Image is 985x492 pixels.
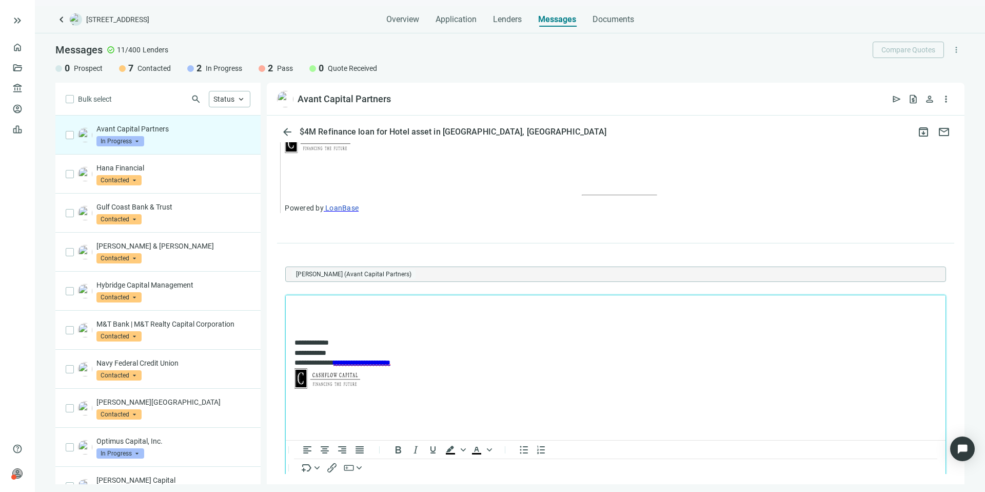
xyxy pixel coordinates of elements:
button: Align center [316,443,333,456]
button: Align right [333,443,351,456]
span: Contacted [96,292,142,302]
img: 25e7362c-1a13-4e2a-9998-ca40083188e5 [78,245,92,259]
button: Numbered list [533,443,550,456]
span: Contacted [137,63,171,73]
span: Lenders [493,14,522,25]
span: Contacted [96,214,142,224]
span: Bernard Wolff (Avant Capital Partners) [292,269,416,279]
span: Contacted [96,409,142,420]
span: 7 [128,62,133,74]
button: Align left [299,443,316,456]
img: 82c0307b-1fef-4b9d-96a0-59297e25824d.png [78,362,92,376]
span: Contacted [96,175,142,185]
p: Hybridge Capital Management [96,280,250,290]
img: 87ec0b9e-9557-4808-9a69-faea69fc1376.png [78,206,92,220]
span: Documents [593,14,634,25]
span: [STREET_ADDRESS] [86,14,149,25]
span: account_balance [12,83,19,93]
span: arrow_back [281,126,293,138]
button: Insert merge tag [299,461,323,474]
p: Navy Federal Credit Union [96,358,250,368]
span: Contacted [96,331,142,342]
span: more_vert [941,94,951,104]
button: send [889,91,905,107]
span: archive [917,126,930,138]
p: [PERSON_NAME] & [PERSON_NAME] [96,241,250,251]
img: 39cb1f5e-40e8-4d63-a12f-5165fe7aa5cb.png [78,323,92,337]
span: send [892,94,902,104]
div: Text color Black [468,444,494,456]
img: 56f61e84-e8ee-497c-83b8-1299f32b91fa [78,440,92,455]
span: 2 [196,62,202,74]
span: 11/400 [117,45,141,55]
span: Bulk select [78,93,112,105]
span: Messages [538,14,576,24]
span: search [191,94,201,104]
span: Pass [277,63,293,73]
span: 0 [65,62,70,74]
button: arrow_back [277,122,298,142]
span: mail [938,126,950,138]
button: person [921,91,938,107]
span: person [12,468,23,479]
div: $4M Refinance loan for Hotel asset in [GEOGRAPHIC_DATA], [GEOGRAPHIC_DATA] [298,127,608,137]
p: M&T Bank | M&T Realty Capital Corporation [96,319,250,329]
div: Open Intercom Messenger [950,437,975,461]
img: 6fdae9d3-f4b4-45a4-a413-19759d81d0b5 [277,91,293,107]
span: Lenders [143,45,168,55]
a: keyboard_arrow_left [55,13,68,26]
span: more_vert [952,45,961,54]
button: Insert/edit link [323,461,341,474]
button: more_vert [938,91,954,107]
span: keyboard_arrow_up [237,94,246,104]
div: Background color Black [442,444,467,456]
p: Optimus Capital, Inc. [96,436,250,446]
button: Justify [351,443,368,456]
span: request_quote [908,94,918,104]
button: Bold [389,443,407,456]
button: mail [934,122,954,142]
span: 2 [268,62,273,74]
button: archive [913,122,934,142]
button: Bullet list [515,443,533,456]
div: Avant Capital Partners [298,93,391,105]
p: Avant Capital Partners [96,124,250,134]
img: 15d1e06d-8fbd-4986-a490-e8dc1db7fc7c [78,167,92,181]
span: Messages [55,44,103,56]
button: more_vert [948,42,964,58]
p: [PERSON_NAME][GEOGRAPHIC_DATA] [96,397,250,407]
p: Gulf Coast Bank & Trust [96,202,250,212]
span: Status [213,95,234,103]
span: In Progress [206,63,242,73]
span: help [12,444,23,454]
span: check_circle [107,46,115,54]
span: In Progress [96,448,144,459]
span: Contacted [96,370,142,381]
p: [PERSON_NAME] Capital [96,475,250,485]
span: In Progress [96,136,144,146]
span: person [924,94,935,104]
button: Italic [407,443,424,456]
span: Overview [386,14,419,25]
button: Compare Quotes [873,42,944,58]
iframe: Rich Text Area [286,295,945,440]
span: Application [436,14,477,25]
img: 88f12379-c123-4af9-bb2e-66b5503e2d19 [78,284,92,298]
img: 6fdae9d3-f4b4-45a4-a413-19759d81d0b5 [78,128,92,142]
img: deal-logo [70,13,82,26]
span: Quote Received [328,63,377,73]
button: Underline [424,443,442,456]
span: [PERSON_NAME] (Avant Capital Partners) [296,269,411,279]
button: request_quote [905,91,921,107]
span: Contacted [96,253,142,263]
span: 0 [319,62,324,74]
img: 8f9cbaa9-4a58-45b8-b8ff-597d37050746 [78,401,92,415]
span: Prospect [74,63,103,73]
p: Hana Financial [96,163,250,173]
button: keyboard_double_arrow_right [11,14,24,27]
